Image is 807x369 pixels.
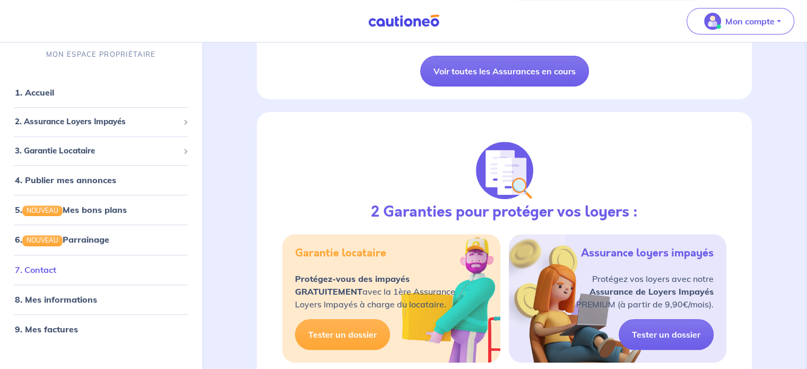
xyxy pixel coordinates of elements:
span: 3. Garantie Locataire [15,145,179,157]
p: avec la 1ère Assurance Loyers Impayés à charge du locataire. [295,272,455,311]
h5: Assurance loyers impayés [581,247,714,260]
p: MON ESPACE PROPRIÉTAIRE [46,50,155,60]
a: Voir toutes les Assurances en cours [420,56,589,87]
a: 7. Contact [15,264,56,275]
div: 8. Mes informations [4,289,197,310]
h5: Garantie locataire [295,247,386,260]
div: 2. Assurance Loyers Impayés [4,112,197,133]
a: 9. Mes factures [15,324,78,334]
a: 8. Mes informations [15,294,97,305]
div: 9. Mes factures [4,319,197,340]
div: 6.NOUVEAUParrainage [4,229,197,251]
a: 1. Accueil [15,88,54,98]
strong: Assurance de Loyers Impayés [589,286,714,297]
a: Tester un dossier [295,319,390,350]
img: Cautioneo [364,14,444,28]
button: illu_account_valid_menu.svgMon compte [687,8,794,35]
span: 2. Assurance Loyers Impayés [15,116,179,128]
p: Protégez vos loyers avec notre PREMIUM (à partir de 9,90€/mois). [576,272,714,311]
img: illu_account_valid_menu.svg [704,13,721,30]
h3: 2 Garanties pour protéger vos loyers : [371,203,638,221]
div: 3. Garantie Locataire [4,141,197,161]
a: 6.NOUVEAUParrainage [15,235,109,245]
a: Tester un dossier [619,319,714,350]
p: Mon compte [725,15,775,28]
div: 7. Contact [4,259,197,280]
a: 5.NOUVEAUMes bons plans [15,205,127,216]
a: 4. Publier mes annonces [15,175,116,186]
img: justif-loupe [476,142,533,199]
div: 1. Accueil [4,82,197,104]
div: 5.NOUVEAUMes bons plans [4,200,197,221]
div: 4. Publier mes annonces [4,170,197,191]
strong: Protégez-vous des impayés GRATUITEMENT [295,273,410,297]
